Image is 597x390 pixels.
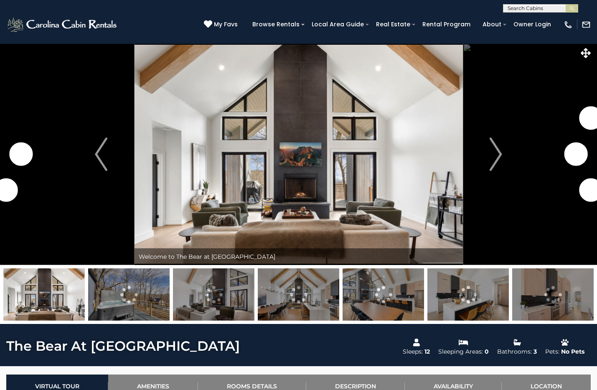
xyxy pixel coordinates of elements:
img: 166099339 [512,268,594,321]
img: 166099331 [173,268,254,321]
img: arrow [490,138,502,171]
img: 166099337 [427,268,509,321]
a: Real Estate [372,18,414,31]
a: About [478,18,506,31]
div: Welcome to The Bear at [GEOGRAPHIC_DATA] [135,248,463,265]
span: My Favs [214,20,238,29]
a: Browse Rentals [248,18,304,31]
a: My Favs [204,20,240,29]
img: phone-regular-white.png [564,20,573,29]
a: Rental Program [418,18,475,31]
a: Local Area Guide [307,18,368,31]
img: 166099354 [88,268,170,321]
button: Next [462,43,529,265]
button: Previous [68,43,135,265]
img: 166099335 [343,268,424,321]
img: 166099329 [3,268,85,321]
a: Owner Login [509,18,555,31]
img: arrow [95,138,107,171]
img: mail-regular-white.png [582,20,591,29]
img: 166099336 [258,268,339,321]
img: White-1-2.png [6,16,119,33]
